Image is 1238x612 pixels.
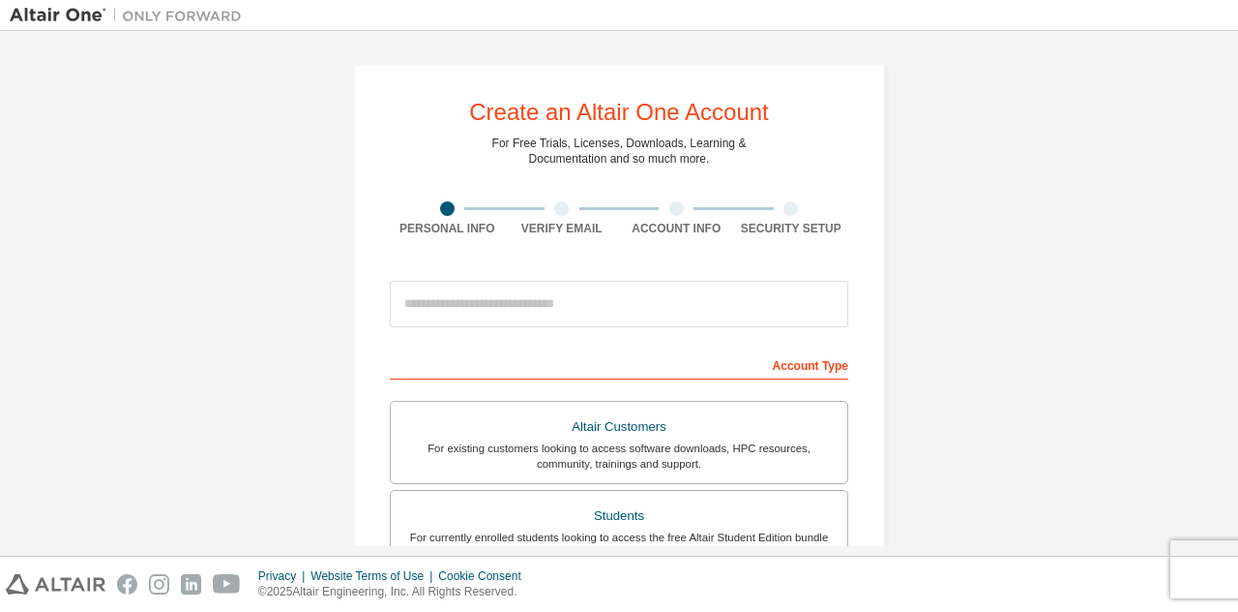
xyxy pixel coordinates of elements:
[402,503,836,530] div: Students
[6,574,105,595] img: altair_logo.svg
[310,568,438,584] div: Website Terms of Use
[181,574,201,595] img: linkedin.svg
[469,101,769,124] div: Create an Altair One Account
[117,574,137,595] img: facebook.svg
[505,221,620,236] div: Verify Email
[619,221,734,236] div: Account Info
[213,574,241,595] img: youtube.svg
[402,413,836,441] div: Altair Customers
[734,221,849,236] div: Security Setup
[402,530,836,561] div: For currently enrolled students looking to access the free Altair Student Edition bundle and all ...
[10,6,251,25] img: Altair One
[492,136,747,167] div: For Free Trials, Licenses, Downloads, Learning & Documentation and so much more.
[258,568,310,584] div: Privacy
[438,568,532,584] div: Cookie Consent
[258,584,533,600] p: © 2025 Altair Engineering, Inc. All Rights Reserved.
[149,574,169,595] img: instagram.svg
[402,441,836,472] div: For existing customers looking to access software downloads, HPC resources, community, trainings ...
[390,349,848,380] div: Account Type
[390,221,505,236] div: Personal Info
